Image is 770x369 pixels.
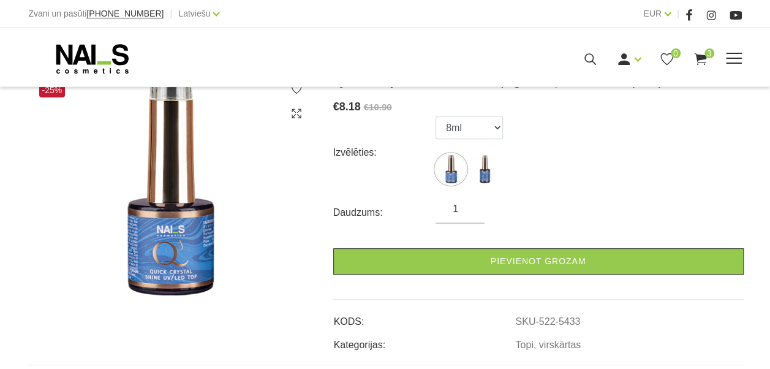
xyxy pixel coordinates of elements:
a: 0 [659,51,674,67]
td: Kategorijas: [333,329,515,352]
s: €10.90 [364,102,392,112]
div: Daudzums: [333,203,436,223]
span: | [677,6,679,21]
a: 3 [693,51,708,67]
a: EUR [643,6,662,21]
span: € [333,101,339,113]
img: ... [469,154,500,184]
a: [PHONE_NUMBER] [86,9,164,18]
img: Quick Crystal Shine bez lipīgā slāņa UV/LED [27,70,315,307]
span: | [170,6,172,21]
div: Zvani un pasūti [28,6,164,21]
a: Latviešu [178,6,210,21]
td: KODS: [333,306,515,329]
a: SKU-522-5433 [515,316,580,327]
span: 3 [704,48,714,58]
span: 0 [671,48,681,58]
div: Izvēlēties: [333,143,436,162]
a: Pievienot grozam [333,248,744,275]
span: 8.18 [339,101,361,113]
a: Topi, virskārtas [515,340,581,351]
span: -25% [39,83,66,97]
img: ... [436,154,466,184]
